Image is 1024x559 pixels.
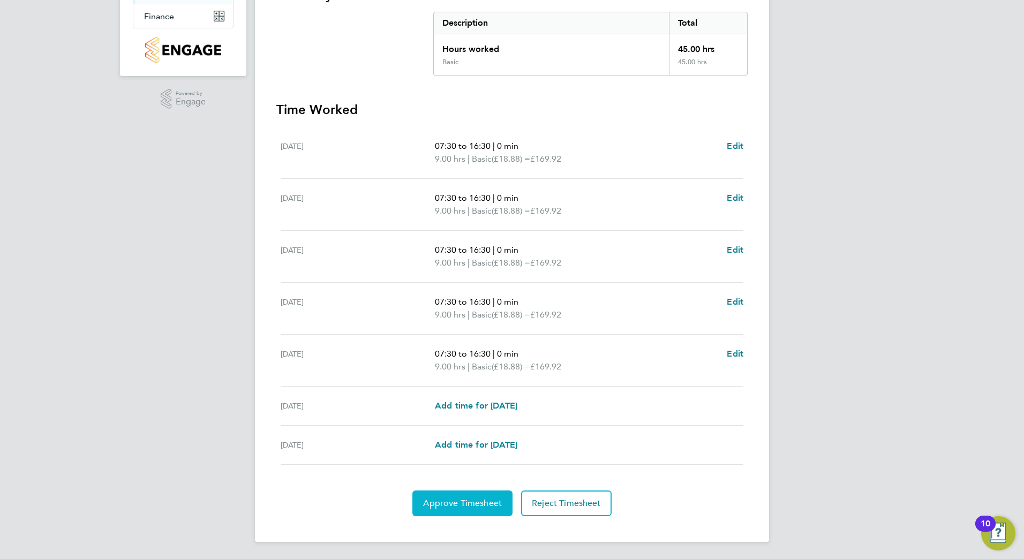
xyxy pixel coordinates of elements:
span: | [468,361,470,372]
div: Summary [433,12,748,75]
span: | [493,141,495,151]
a: Powered byEngage [161,89,206,109]
span: 9.00 hrs [435,154,465,164]
a: Add time for [DATE] [435,399,517,412]
span: £169.92 [530,154,561,164]
div: 45.00 hrs [669,34,747,58]
div: Description [434,12,669,34]
span: 0 min [497,349,518,359]
span: Edit [727,141,743,151]
span: 0 min [497,141,518,151]
span: 9.00 hrs [435,206,465,216]
div: 45.00 hrs [669,58,747,75]
button: Finance [133,4,233,28]
span: (£18.88) = [492,361,530,372]
a: Edit [727,244,743,256]
div: [DATE] [281,244,435,269]
span: Edit [727,349,743,359]
span: (£18.88) = [492,309,530,320]
a: Edit [727,192,743,205]
span: | [493,193,495,203]
span: 07:30 to 16:30 [435,349,491,359]
span: | [468,309,470,320]
a: Add time for [DATE] [435,439,517,451]
span: £169.92 [530,206,561,216]
h3: Time Worked [276,101,748,118]
div: Basic [442,58,458,66]
span: 07:30 to 16:30 [435,193,491,203]
span: Edit [727,245,743,255]
span: | [493,245,495,255]
span: 0 min [497,245,518,255]
span: 07:30 to 16:30 [435,141,491,151]
span: 9.00 hrs [435,309,465,320]
span: Basic [472,360,492,373]
span: | [493,349,495,359]
span: 0 min [497,193,518,203]
div: [DATE] [281,439,435,451]
span: £169.92 [530,361,561,372]
span: | [468,206,470,216]
span: (£18.88) = [492,258,530,268]
a: Edit [727,296,743,308]
span: Reject Timesheet [532,498,601,509]
a: Edit [727,140,743,153]
span: 9.00 hrs [435,258,465,268]
div: [DATE] [281,140,435,165]
div: Total [669,12,747,34]
span: 07:30 to 16:30 [435,245,491,255]
span: Finance [144,11,174,21]
span: Engage [176,97,206,107]
span: Basic [472,205,492,217]
div: 10 [981,524,990,538]
span: Powered by [176,89,206,98]
div: Hours worked [434,34,669,58]
div: [DATE] [281,296,435,321]
span: | [468,154,470,164]
span: (£18.88) = [492,154,530,164]
span: £169.92 [530,309,561,320]
span: Basic [472,308,492,321]
button: Open Resource Center, 10 new notifications [981,516,1015,550]
span: Edit [727,297,743,307]
span: (£18.88) = [492,206,530,216]
div: [DATE] [281,399,435,412]
a: Go to home page [133,37,234,63]
div: [DATE] [281,192,435,217]
img: countryside-properties-logo-retina.png [145,37,221,63]
div: [DATE] [281,348,435,373]
span: Basic [472,153,492,165]
span: Add time for [DATE] [435,440,517,450]
span: Edit [727,193,743,203]
button: Approve Timesheet [412,490,513,516]
span: | [468,258,470,268]
span: Basic [472,256,492,269]
span: | [493,297,495,307]
span: £169.92 [530,258,561,268]
span: Add time for [DATE] [435,401,517,411]
span: 07:30 to 16:30 [435,297,491,307]
span: Approve Timesheet [423,498,502,509]
span: 9.00 hrs [435,361,465,372]
button: Reject Timesheet [521,490,612,516]
a: Edit [727,348,743,360]
span: 0 min [497,297,518,307]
